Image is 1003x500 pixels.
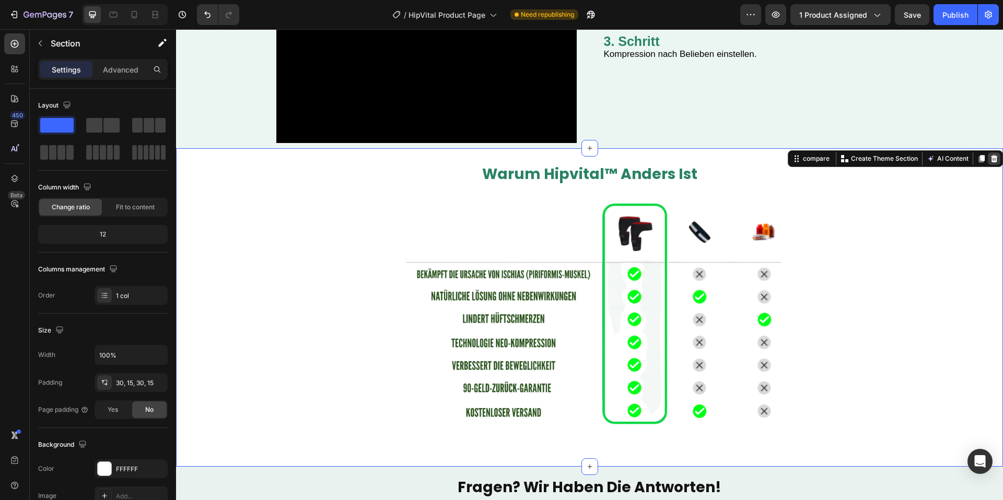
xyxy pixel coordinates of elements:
div: FFFFFF [116,465,165,474]
span: Change ratio [52,203,90,212]
button: Publish [934,4,977,25]
button: Save [895,4,929,25]
div: compare [625,125,656,134]
button: 7 [4,4,78,25]
span: / [404,9,406,20]
div: Order [38,291,55,300]
img: 31.png [213,172,615,398]
p: Advanced [103,64,138,75]
p: Settings [52,64,81,75]
div: 12 [40,227,166,242]
div: Width [38,350,55,360]
div: Background [38,438,89,452]
span: Fit to content [116,203,155,212]
button: 1 product assigned [790,4,891,25]
strong: warum hipvital™ anders ist [306,135,521,155]
div: Padding [38,378,62,387]
p: Section [51,37,136,50]
span: Yes [108,405,118,414]
p: 7 [68,8,73,21]
div: Color [38,464,54,473]
div: Page padding [38,405,89,414]
button: AI Content [749,123,795,136]
p: Create Theme Section [675,125,742,134]
strong: fragen? wir haben die antworten! [282,448,545,468]
div: 30, 15, 30, 15 [116,378,165,388]
span: HipVital Product Page [409,9,485,20]
div: 1 col [116,291,165,301]
span: No [145,405,154,414]
div: Size [38,324,66,338]
div: Column width [38,181,94,195]
div: 450 [10,111,25,120]
div: Publish [942,9,969,20]
iframe: Design area [176,29,1003,500]
div: Undo/Redo [197,4,239,25]
span: 1 product assigned [799,9,867,20]
span: Save [904,10,921,19]
div: Columns management [38,263,120,277]
div: Layout [38,99,73,113]
input: Auto [95,346,167,364]
span: Need republishing [521,10,574,19]
div: Beta [8,191,25,199]
div: Open Intercom Messenger [967,449,993,474]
